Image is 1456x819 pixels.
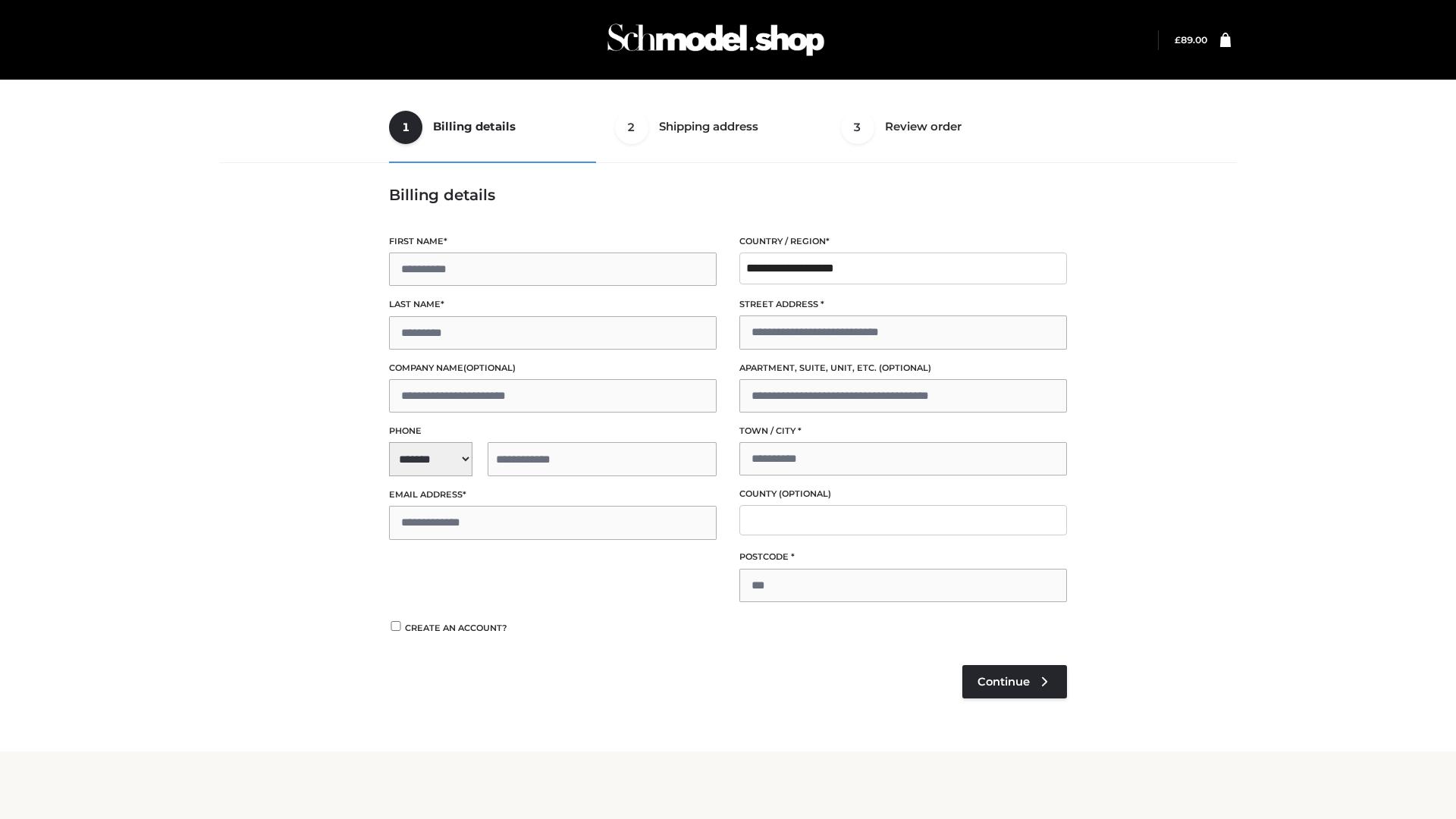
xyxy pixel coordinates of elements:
[1175,34,1181,45] span: £
[463,362,516,373] span: (optional)
[739,297,1067,312] label: Street address
[962,665,1067,698] a: Continue
[389,186,1067,204] h3: Billing details
[389,234,717,249] label: First name
[389,488,717,502] label: Email address
[1175,34,1207,45] a: £89.00
[405,623,507,633] span: Create an account?
[779,488,831,499] span: (optional)
[602,10,830,70] img: Schmodel Admin 964
[879,362,931,373] span: (optional)
[739,361,1067,375] label: Apartment, suite, unit, etc.
[389,621,403,631] input: Create an account?
[739,234,1067,249] label: Country / Region
[389,297,717,312] label: Last name
[739,424,1067,438] label: Town / City
[977,675,1030,689] span: Continue
[739,550,1067,564] label: Postcode
[389,424,717,438] label: Phone
[1175,34,1207,45] bdi: 89.00
[739,487,1067,501] label: County
[389,361,717,375] label: Company name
